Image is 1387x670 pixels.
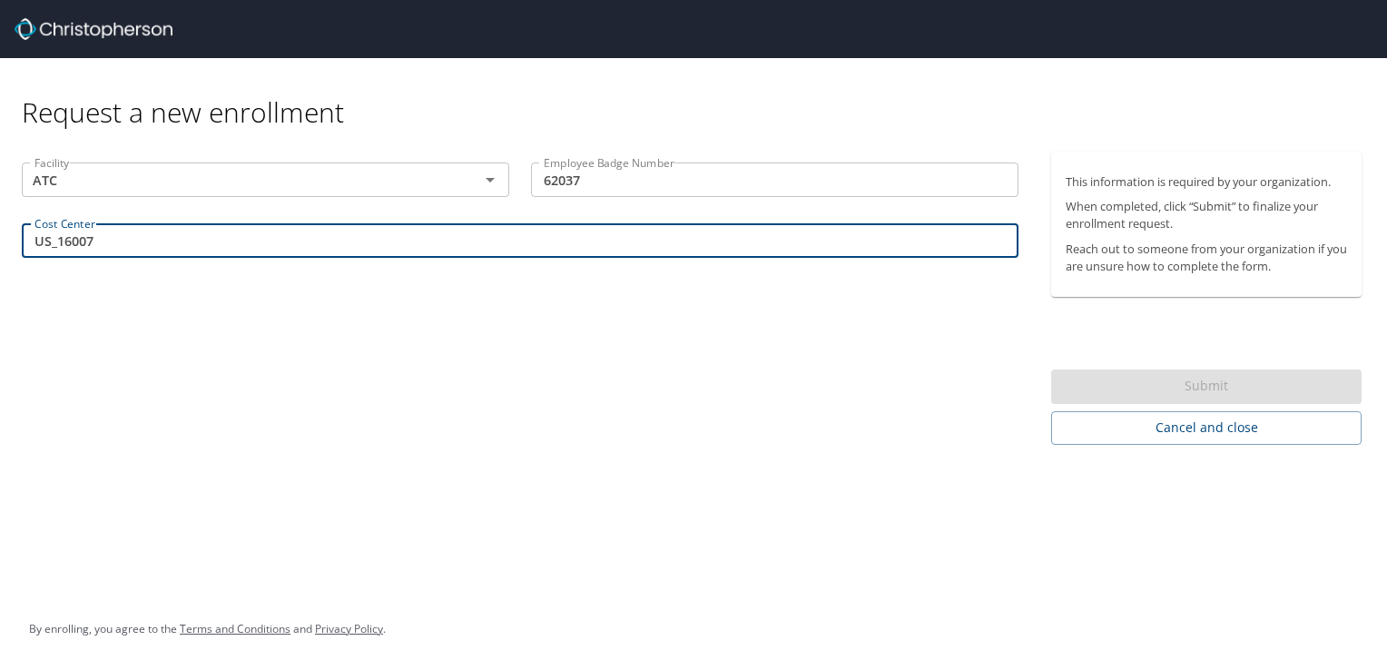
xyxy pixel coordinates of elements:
button: Cancel and close [1051,411,1362,445]
input: EX: [22,223,1018,258]
p: Reach out to someone from your organization if you are unsure how to complete the form. [1066,241,1347,275]
div: By enrolling, you agree to the and . [29,606,386,652]
img: cbt logo [15,18,172,40]
div: Request a new enrollment [22,58,1376,130]
p: When completed, click “Submit” to finalize your enrollment request. [1066,198,1347,232]
a: Terms and Conditions [180,621,290,636]
p: This information is required by your organization. [1066,173,1347,191]
span: Cancel and close [1066,417,1347,439]
a: Privacy Policy [315,621,383,636]
button: Open [477,167,503,192]
input: EX: 16820 [531,163,1018,197]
